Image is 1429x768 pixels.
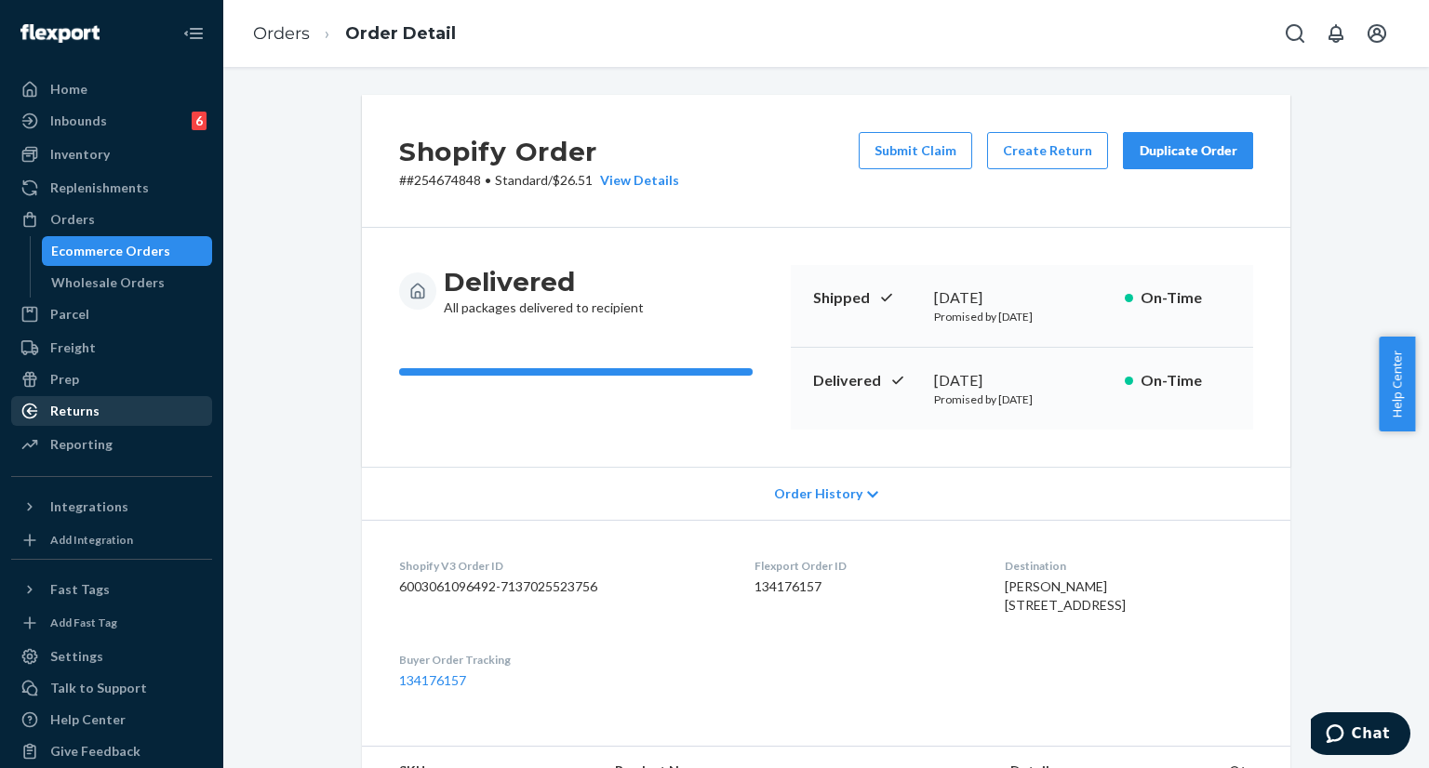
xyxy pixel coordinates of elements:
div: [DATE] [934,287,1110,309]
div: Wholesale Orders [51,273,165,292]
div: Fast Tags [50,580,110,599]
button: Open account menu [1358,15,1396,52]
a: Replenishments [11,173,212,203]
button: Open Search Box [1276,15,1314,52]
button: Integrations [11,492,212,522]
p: # #254674848 / $26.51 [399,171,679,190]
div: Settings [50,647,103,666]
a: Prep [11,364,212,394]
a: Add Fast Tag [11,612,212,634]
dt: Destination [1005,558,1253,574]
div: All packages delivered to recipient [444,265,644,317]
div: Ecommerce Orders [51,242,170,260]
p: Promised by [DATE] [934,309,1110,324]
dd: 134176157 [755,577,974,596]
p: On-Time [1141,287,1231,309]
img: Flexport logo [20,24,100,43]
dt: Shopify V3 Order ID [399,558,725,574]
button: Help Center [1379,337,1415,431]
span: Order History [774,484,862,503]
button: Submit Claim [859,132,972,169]
a: Help Center [11,705,212,735]
a: Reporting [11,430,212,459]
ol: breadcrumbs [238,7,471,61]
a: Orders [11,205,212,234]
button: Open notifications [1317,15,1355,52]
div: Replenishments [50,179,149,197]
a: Add Integration [11,529,212,551]
div: Returns [50,402,100,420]
div: Give Feedback [50,742,140,761]
a: Home [11,74,212,104]
h2: Shopify Order [399,132,679,171]
p: On-Time [1141,370,1231,391]
a: Orders [253,23,310,44]
button: View Details [593,171,679,190]
div: Add Integration [50,532,133,548]
button: Create Return [987,132,1108,169]
a: Inbounds6 [11,106,212,136]
dt: Buyer Order Tracking [399,652,725,668]
span: Standard [495,172,548,188]
a: Parcel [11,299,212,329]
div: [DATE] [934,370,1110,391]
p: Promised by [DATE] [934,391,1110,407]
div: Integrations [50,497,128,516]
div: Help Center [50,710,126,729]
span: • [485,172,491,188]
button: Duplicate Order [1123,132,1253,169]
div: Reporting [50,435,113,454]
div: Prep [50,370,79,389]
div: Add Fast Tag [50,615,117,630]
a: 134176157 [399,672,466,688]
button: Talk to Support [11,673,212,703]
div: Parcel [50,305,89,324]
iframe: Opens a widget where you can chat to one of our agents [1311,712,1410,759]
a: Order Detail [345,23,456,44]
a: Settings [11,642,212,671]
a: Freight [11,333,212,363]
button: Close Navigation [175,15,212,52]
div: Inbounds [50,112,107,130]
div: Duplicate Order [1139,141,1237,160]
dt: Flexport Order ID [755,558,974,574]
div: Home [50,80,87,99]
h3: Delivered [444,265,644,298]
div: Orders [50,210,95,229]
span: [PERSON_NAME] [STREET_ADDRESS] [1005,578,1126,613]
p: Shipped [813,287,919,309]
p: Delivered [813,370,919,391]
div: Freight [50,338,96,357]
dd: 6003061096492-7137025523756 [399,577,725,596]
div: Inventory [50,145,110,164]
a: Ecommerce Orders [42,236,213,266]
a: Wholesale Orders [42,268,213,298]
a: Inventory [11,139,212,169]
button: Fast Tags [11,575,212,604]
button: Give Feedback [11,736,212,766]
div: 6 [192,112,207,130]
div: Talk to Support [50,679,147,697]
a: Returns [11,396,212,426]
